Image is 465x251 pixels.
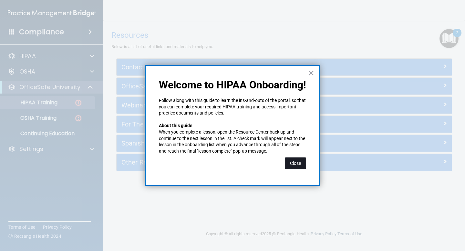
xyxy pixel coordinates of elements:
[285,157,306,169] button: Close
[159,79,306,91] p: Welcome to HIPAA Onboarding!
[159,129,306,154] p: When you complete a lesson, open the Resource Center back up and continue to the next lesson in t...
[308,68,314,78] button: Close
[159,123,192,128] strong: About this guide
[159,97,306,116] p: Follow along with this guide to learn the ins-and-outs of the portal, so that you can complete yo...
